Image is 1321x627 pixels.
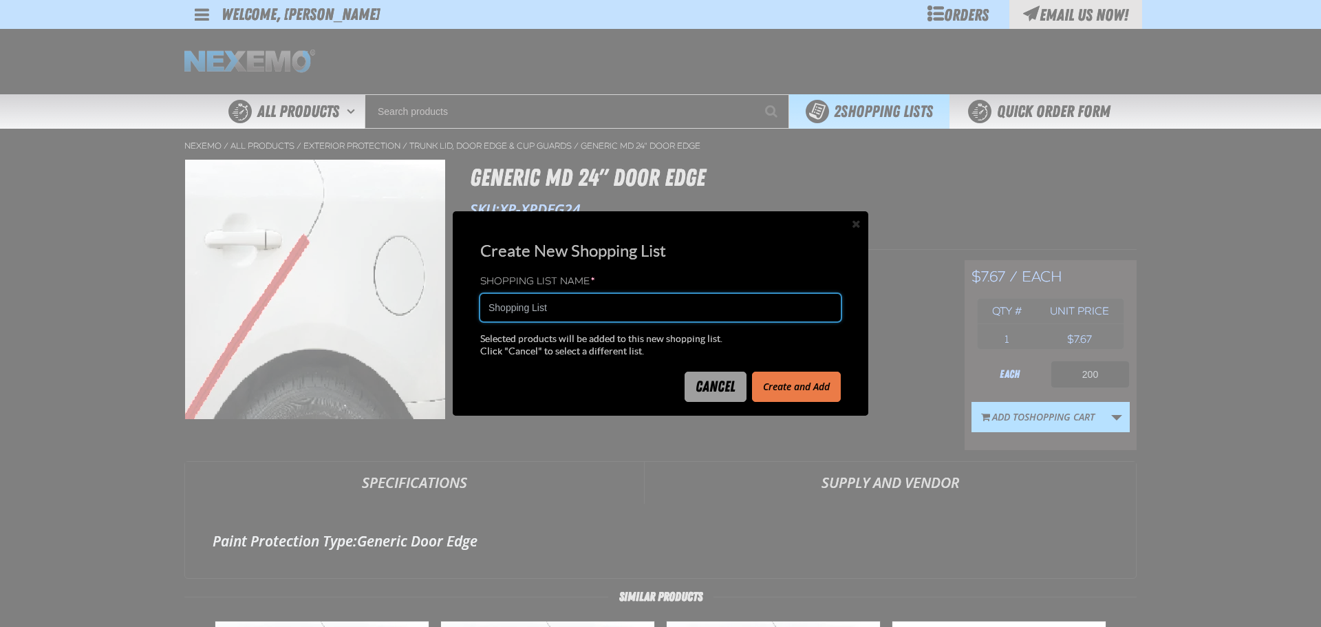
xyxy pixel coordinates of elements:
[480,294,841,321] input: Shopping List Name
[685,372,747,402] button: Cancel
[480,275,841,288] label: Shopping List Name
[480,332,841,359] div: Selected products will be added to this new shopping list. Click "Cancel" to select a different l...
[848,215,864,232] button: Close the Dialog
[480,242,666,260] span: Create New Shopping List
[752,372,841,402] button: Create and Add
